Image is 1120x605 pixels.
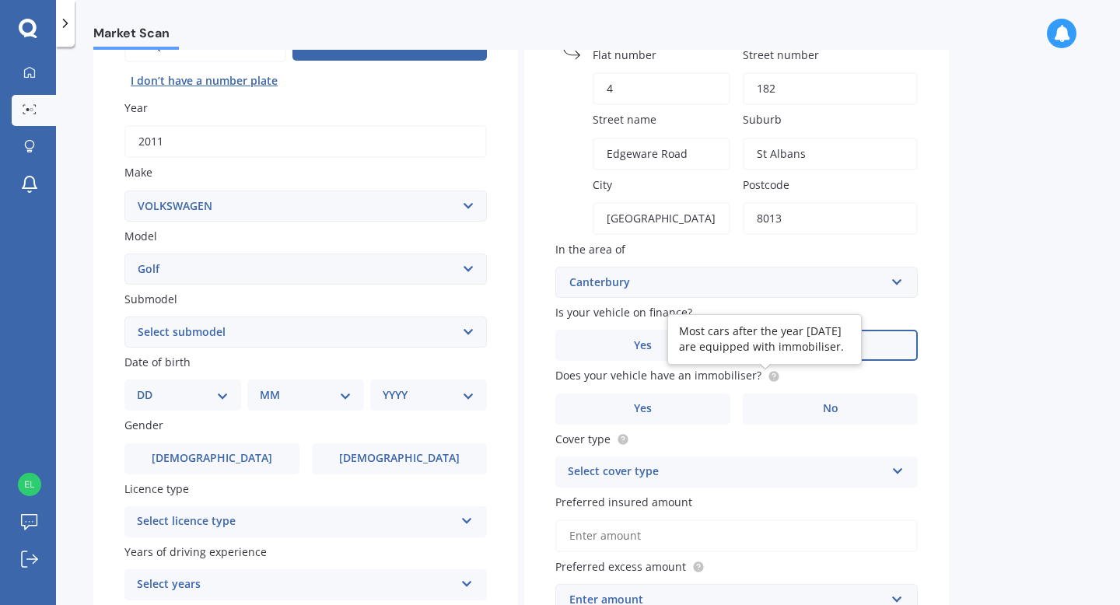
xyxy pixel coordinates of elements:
span: Cover type [555,432,611,446]
span: [DEMOGRAPHIC_DATA] [152,452,272,465]
span: Date of birth [124,355,191,369]
div: Canterbury [569,274,885,291]
span: Preferred excess amount [555,559,686,574]
input: Enter amount [555,519,918,552]
span: [DEMOGRAPHIC_DATA] [339,452,460,465]
span: Licence type [124,481,189,496]
span: City [593,177,612,192]
span: Does your vehicle have an immobiliser? [555,369,761,383]
span: Market Scan [93,26,179,47]
span: Yes [634,339,652,352]
div: Select licence type [137,512,454,531]
span: Model [124,229,157,243]
span: Gender [124,418,163,433]
span: Postcode [743,177,789,192]
span: Is your vehicle on finance? [555,305,692,320]
span: Yes [634,402,652,415]
span: Preferred insured amount [555,495,692,509]
span: Make [124,166,152,180]
span: Street number [743,47,819,62]
span: Flat number [593,47,656,62]
span: Years of driving experience [124,544,267,559]
span: In the area of [555,242,625,257]
input: YYYY [124,125,487,158]
div: Select cover type [568,463,885,481]
div: Most cars after the year [DATE] are equipped with immobiliser. [679,323,850,355]
span: Year [124,100,148,115]
span: No [823,402,838,415]
input: (optional) [593,72,730,105]
button: I don’t have a number plate [124,68,284,93]
span: Street name [593,113,656,128]
span: Submodel [124,292,177,306]
div: Select years [137,575,454,594]
img: f8ca7bcdedab82935eac200453043d0e [18,473,41,496]
span: Suburb [743,113,782,128]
